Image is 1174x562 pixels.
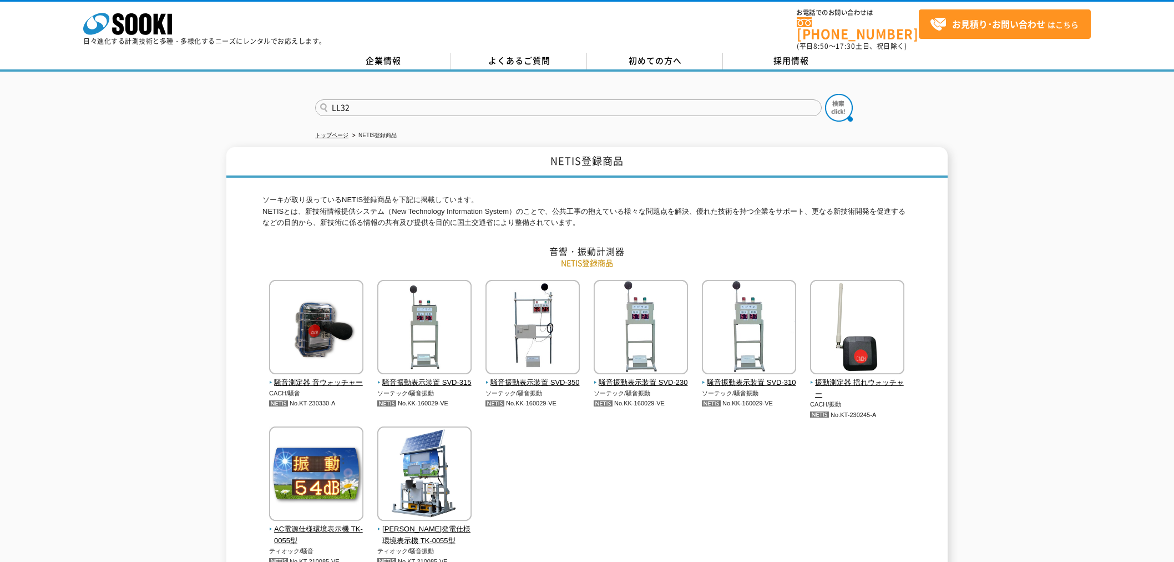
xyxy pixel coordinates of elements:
img: 騒音測定器 音ウォッチャー [269,280,363,377]
p: No.KK-160029-VE [377,398,472,409]
span: 騒音振動表示装置 SVD-310 [702,377,797,389]
a: 騒音振動表示装置 SVD-310 [702,367,797,389]
p: No.KK-160029-VE [702,398,797,409]
p: 日々進化する計測技術と多種・多様化するニーズにレンタルでお応えします。 [83,38,326,44]
a: 採用情報 [723,53,859,69]
span: 8:50 [813,41,829,51]
p: CACH/騒音 [269,389,364,398]
p: CACH/振動 [810,400,905,409]
a: トップページ [315,132,348,138]
img: 太陽光発電仕様環境表示機 TK-0055型 [377,426,472,524]
span: 騒音測定器 音ウォッチャー [269,377,364,389]
strong: お見積り･お問い合わせ [952,17,1045,31]
p: ソーテック/騒音振動 [702,389,797,398]
a: 振動測定器 揺れウォッチャー [810,367,905,400]
span: 17:30 [836,41,856,51]
a: 企業情報 [315,53,451,69]
li: NETIS登録商品 [350,130,397,142]
img: 騒音振動表示装置 SVD-230 [594,280,688,377]
p: NETIS登録商品 [262,257,912,269]
span: 騒音振動表示装置 SVD-350 [485,377,580,389]
span: 初めての方へ [629,54,682,67]
p: No.KT-230330-A [269,398,364,409]
span: お電話でのお問い合わせは [797,9,919,16]
input: 商品名、型式、NETIS番号を入力してください [315,99,822,116]
span: はこちら [930,16,1079,33]
a: 騒音振動表示装置 SVD-350 [485,367,580,389]
img: 騒音振動表示装置 SVD-350 [485,280,580,377]
p: ソーテック/騒音振動 [594,389,689,398]
a: お見積り･お問い合わせはこちら [919,9,1091,39]
p: ソーテック/騒音振動 [485,389,580,398]
img: AC電源仕様環境表示機 TK-0055型 [269,426,363,524]
p: ティオック/騒音振動 [377,546,472,556]
span: 騒音振動表示装置 SVD-230 [594,377,689,389]
p: ティオック/騒音 [269,546,364,556]
img: 騒音振動表示装置 SVD-310 [702,280,796,377]
p: No.KK-160029-VE [594,398,689,409]
a: 初めての方へ [587,53,723,69]
span: 振動測定器 揺れウォッチャー [810,377,905,400]
a: 騒音振動表示装置 SVD-230 [594,367,689,389]
a: 騒音測定器 音ウォッチャー [269,367,364,389]
p: No.KK-160029-VE [485,398,580,409]
span: 騒音振動表示装置 SVD-315 [377,377,472,389]
a: [PERSON_NAME]発電仕様環境表示機 TK-0055型 [377,513,472,546]
img: 振動測定器 揺れウォッチャー [810,280,904,377]
p: ソーテック/騒音振動 [377,389,472,398]
a: 騒音振動表示装置 SVD-315 [377,367,472,389]
h2: 音響・振動計測器 [262,245,912,257]
a: [PHONE_NUMBER] [797,17,919,40]
img: 騒音振動表示装置 SVD-315 [377,280,472,377]
p: No.KT-230245-A [810,409,905,421]
a: よくあるご質問 [451,53,587,69]
span: (平日 ～ 土日、祝日除く) [797,41,907,51]
h1: NETIS登録商品 [226,147,948,178]
span: AC電源仕様環境表示機 TK-0055型 [269,524,364,547]
p: ソーキが取り扱っているNETIS登録商品を下記に掲載しています。 NETISとは、新技術情報提供システム（New Technology Information System）のことで、公共工事の... [262,194,912,229]
span: [PERSON_NAME]発電仕様環境表示機 TK-0055型 [377,524,472,547]
img: btn_search.png [825,94,853,122]
a: AC電源仕様環境表示機 TK-0055型 [269,513,364,546]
